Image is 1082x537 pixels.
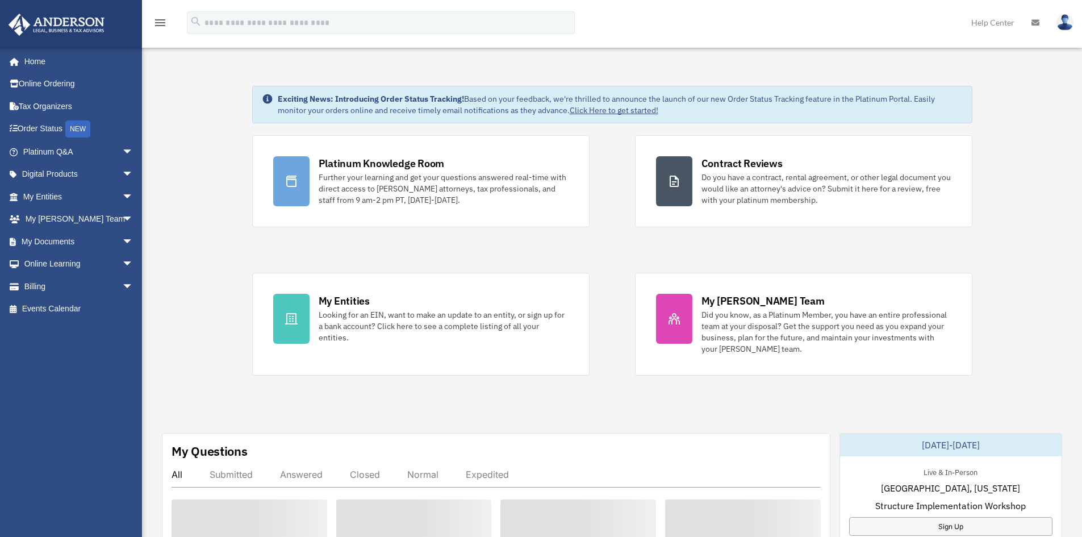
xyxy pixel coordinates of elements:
[701,294,825,308] div: My [PERSON_NAME] Team
[875,499,1026,513] span: Structure Implementation Workshop
[122,230,145,253] span: arrow_drop_down
[122,140,145,164] span: arrow_drop_down
[252,135,590,227] a: Platinum Knowledge Room Further your learning and get your questions answered real-time with dire...
[122,163,145,186] span: arrow_drop_down
[153,20,167,30] a: menu
[8,275,151,298] a: Billingarrow_drop_down
[407,469,438,480] div: Normal
[8,185,151,208] a: My Entitiesarrow_drop_down
[190,15,202,28] i: search
[278,94,464,104] strong: Exciting News: Introducing Order Status Tracking!
[8,50,145,73] a: Home
[8,253,151,276] a: Online Learningarrow_drop_down
[278,93,963,116] div: Based on your feedback, we're thrilled to announce the launch of our new Order Status Tracking fe...
[701,172,951,206] div: Do you have a contract, rental agreement, or other legal document you would like an attorney's ad...
[8,163,151,186] a: Digital Productsarrow_drop_down
[122,208,145,231] span: arrow_drop_down
[122,275,145,298] span: arrow_drop_down
[252,273,590,376] a: My Entities Looking for an EIN, want to make an update to an entity, or sign up for a bank accoun...
[8,230,151,253] a: My Documentsarrow_drop_down
[701,156,783,170] div: Contract Reviews
[319,309,569,343] div: Looking for an EIN, want to make an update to an entity, or sign up for a bank account? Click her...
[701,309,951,355] div: Did you know, as a Platinum Member, you have an entire professional team at your disposal? Get th...
[65,120,90,138] div: NEW
[914,465,987,477] div: Live & In-Person
[466,469,509,480] div: Expedited
[350,469,380,480] div: Closed
[210,469,253,480] div: Submitted
[8,298,151,320] a: Events Calendar
[153,16,167,30] i: menu
[122,185,145,209] span: arrow_drop_down
[172,469,182,480] div: All
[280,469,323,480] div: Answered
[1056,14,1073,31] img: User Pic
[172,443,248,460] div: My Questions
[319,156,445,170] div: Platinum Knowledge Room
[122,253,145,276] span: arrow_drop_down
[319,294,370,308] div: My Entities
[319,172,569,206] div: Further your learning and get your questions answered real-time with direct access to [PERSON_NAM...
[8,118,151,141] a: Order StatusNEW
[5,14,108,36] img: Anderson Advisors Platinum Portal
[570,105,658,115] a: Click Here to get started!
[635,273,972,376] a: My [PERSON_NAME] Team Did you know, as a Platinum Member, you have an entire professional team at...
[8,140,151,163] a: Platinum Q&Aarrow_drop_down
[840,434,1062,456] div: [DATE]-[DATE]
[881,481,1020,495] span: [GEOGRAPHIC_DATA], [US_STATE]
[849,517,1052,536] a: Sign Up
[8,73,151,95] a: Online Ordering
[8,208,151,231] a: My [PERSON_NAME] Teamarrow_drop_down
[635,135,972,227] a: Contract Reviews Do you have a contract, rental agreement, or other legal document you would like...
[8,95,151,118] a: Tax Organizers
